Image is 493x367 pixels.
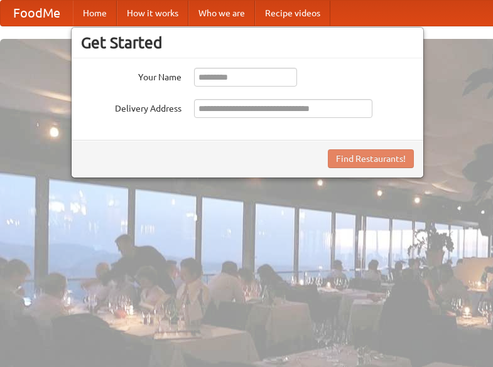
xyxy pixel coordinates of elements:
[73,1,117,26] a: Home
[1,1,73,26] a: FoodMe
[328,149,414,168] button: Find Restaurants!
[188,1,255,26] a: Who we are
[81,68,181,83] label: Your Name
[117,1,188,26] a: How it works
[81,99,181,115] label: Delivery Address
[255,1,330,26] a: Recipe videos
[81,33,414,52] h3: Get Started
